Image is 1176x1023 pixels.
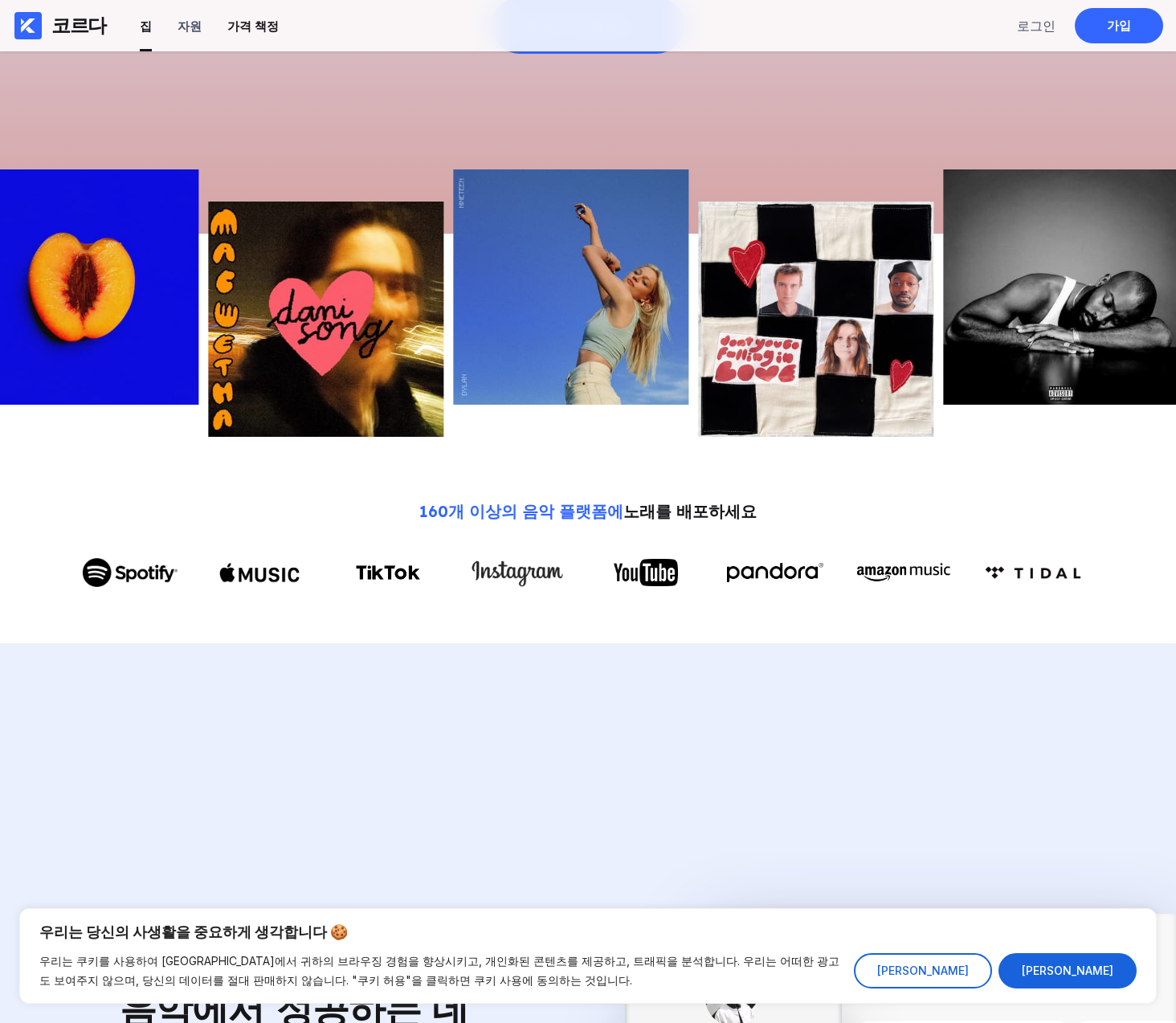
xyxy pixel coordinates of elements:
[209,202,444,437] img: 작가의 사진
[219,550,300,595] img: Apple Music
[419,501,757,523] div: 노래를 배포하세요
[855,559,952,585] img: 아마존
[1017,18,1056,35] div: 로그인
[39,952,842,990] p: 우리는 쿠키를 사용하여 [GEOGRAPHIC_DATA]에서 귀하의 브라우징 경험을 향상시키고, 개인화된 콘텐츠를 제공하고, 트래픽을 분석합니다. 우리는 어떠한 광고도 보여주지...
[51,13,106,39] div: 코르다
[469,556,566,590] img: 인스타그램
[1075,8,1163,43] a: 가입
[227,18,279,35] div: 가격 책정
[985,566,1081,580] img: 아마존
[82,558,178,587] img: 스포티파이
[614,559,678,585] img: 유튜브
[419,501,623,521] span: 160개 이상의 음악 플랫폼에
[727,563,823,582] img: 판도라
[140,18,152,35] div: 집
[998,953,1137,988] button: 쿠키 허용
[453,169,688,405] img: 작가의 사진
[356,565,420,581] img: 틱톡
[39,923,1137,942] p: 우리는 당신의 사생활을 중요하게 생각합니다 🍪
[178,18,202,35] div: 자원
[854,953,992,988] button: 쿠키 설정
[1107,18,1131,34] div: 가입
[698,202,933,437] img: 작가의 사진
